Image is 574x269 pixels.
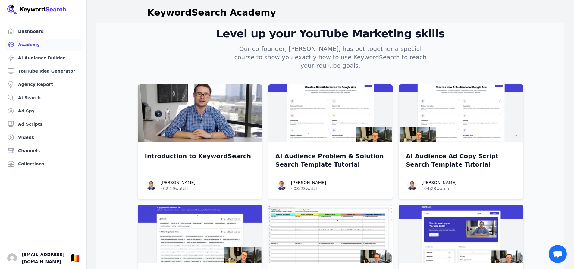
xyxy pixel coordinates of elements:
button: 🇧🇪 [69,252,80,264]
a: [PERSON_NAME] [291,180,326,185]
p: Our co-founder, [PERSON_NAME], has put together a special course to show you exactly how to use K... [229,45,432,70]
span: 02:19 watch [163,186,188,192]
a: AI Audience Ad Copy Script Search Template Tutorial [406,152,516,169]
h2: Level up your YouTube Marketing skills [138,28,523,40]
a: Channels [5,145,82,157]
span: [EMAIL_ADDRESS][DOMAIN_NAME] [22,251,64,265]
a: [PERSON_NAME] [422,180,456,185]
a: Dashboard [5,25,82,37]
a: Ad Spy [5,105,82,117]
span: · [422,186,423,192]
a: Introduction to KeywordSearch [145,152,255,160]
div: Open chat [549,245,567,263]
span: · [291,186,292,192]
a: [PERSON_NAME] [161,180,196,185]
a: YouTube Idea Generator [5,65,82,77]
a: AI Search [5,92,82,104]
button: Open user button [7,253,17,263]
a: Videos [5,131,82,143]
span: · [161,186,162,192]
a: Academy [5,39,82,51]
a: Collections [5,158,82,170]
a: Agency Report [5,78,82,90]
span: 04:23 watch [424,186,449,192]
img: Your Company [7,5,66,14]
a: AI Audience Builder [5,52,82,64]
a: AI Audience Problem & Solution Search Template Tutorial [275,152,385,169]
span: 03:23 watch [293,186,318,192]
div: 🇧🇪 [69,253,80,264]
h1: KeywordSearch Academy [147,7,276,18]
a: Ad Scripts [5,118,82,130]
